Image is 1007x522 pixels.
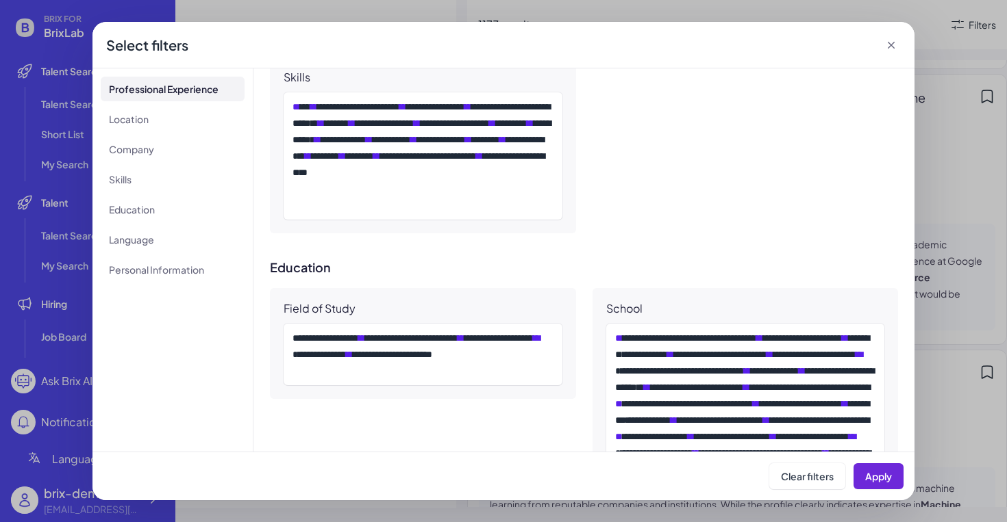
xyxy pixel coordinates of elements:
[101,167,245,192] li: Skills
[781,470,834,482] span: Clear filters
[270,261,898,274] h3: Education
[101,197,245,222] li: Education
[106,36,188,55] div: Select filters
[769,463,845,489] button: Clear filters
[284,302,356,315] div: Field of Study
[606,302,643,315] div: School
[284,70,310,84] div: Skills
[865,470,892,482] span: Apply
[101,107,245,131] li: Location
[101,77,245,101] li: Professional Experience
[101,227,245,252] li: Language
[101,137,245,161] li: Company
[854,463,904,489] button: Apply
[101,257,245,282] li: Personal Information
